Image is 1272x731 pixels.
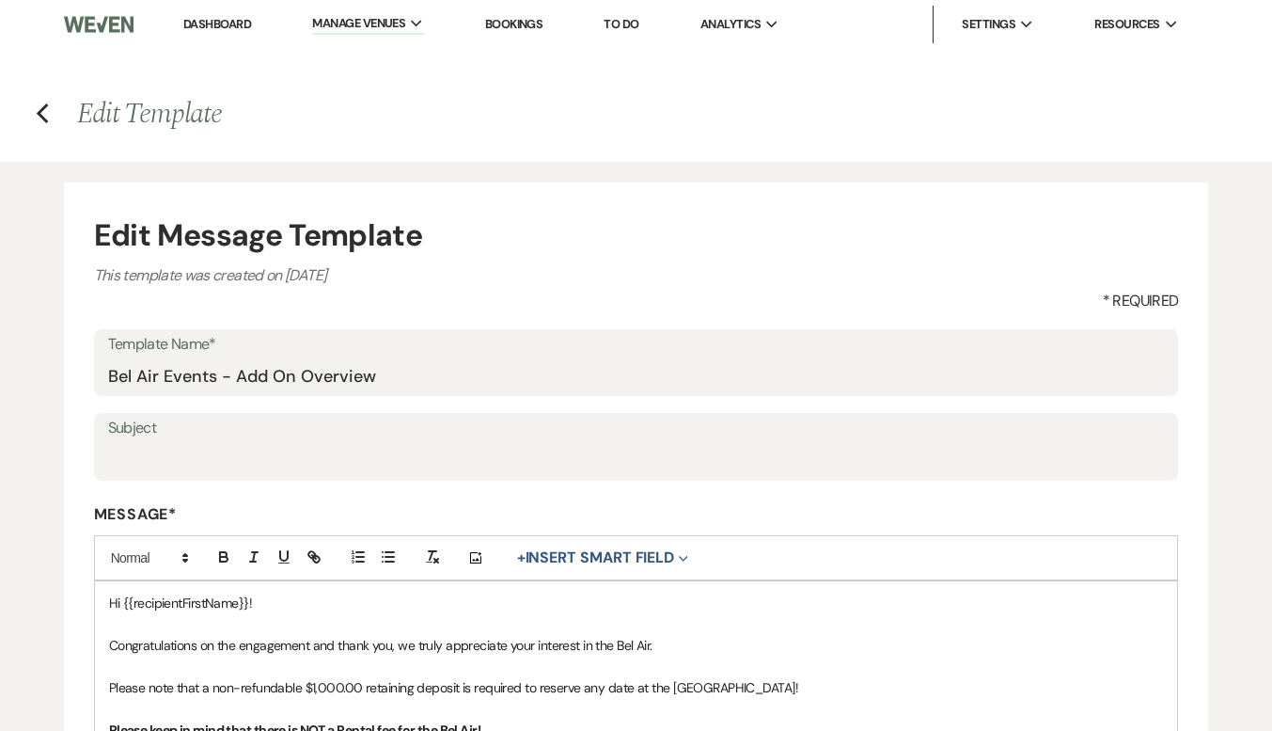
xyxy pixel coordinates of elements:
[700,15,761,34] span: Analytics
[1094,15,1159,34] span: Resources
[109,595,252,612] span: Hi {{recipientFirstName}}!
[94,213,1179,258] h4: Edit Message Template
[108,331,1165,358] label: Template Name*
[183,16,251,32] a: Dashboard
[77,92,221,135] span: Edit Template
[517,550,526,565] span: +
[94,263,1179,288] p: This template was created on [DATE]
[962,15,1015,34] span: Settings
[312,14,405,33] span: Manage Venues
[510,547,695,569] button: Insert Smart Field
[64,5,134,44] img: Weven Logo
[1103,290,1179,312] span: * Required
[94,504,1179,524] label: Message*
[109,637,652,654] span: Congratulations on the engagement and thank you, we truly appreciate your interest in the Bel Air.
[485,16,543,32] a: Bookings
[604,16,638,32] a: To Do
[109,679,798,696] span: Please note that a non-refundable $1,000.00 retaining deposit is required to reserve any date at ...
[108,415,1165,442] label: Subject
